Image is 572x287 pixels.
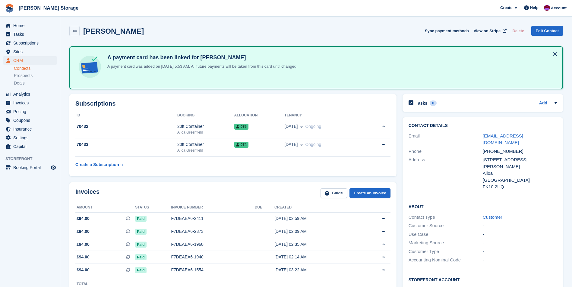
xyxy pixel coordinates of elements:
[14,80,25,86] span: Deals
[3,125,57,133] a: menu
[274,215,358,222] div: [DATE] 02:59 AM
[284,111,363,120] th: Tenancy
[177,111,234,120] th: Booking
[483,133,523,145] a: [EMAIL_ADDRESS][DOMAIN_NAME]
[177,141,234,148] div: 20ft Container
[483,170,557,177] div: Alloa
[274,203,358,212] th: Created
[135,242,146,248] span: Paid
[409,148,483,155] div: Phone
[274,241,358,248] div: [DATE] 02:35 AM
[274,267,358,273] div: [DATE] 03:22 AM
[483,222,557,229] div: -
[14,80,57,86] a: Deals
[3,21,57,30] a: menu
[13,21,49,30] span: Home
[274,228,358,235] div: [DATE] 02:09 AM
[483,177,557,184] div: [GEOGRAPHIC_DATA]
[75,100,390,107] h2: Subscriptions
[3,90,57,98] a: menu
[135,203,171,212] th: Status
[177,123,234,130] div: 20ft Container
[135,216,146,222] span: Paid
[274,254,358,260] div: [DATE] 02:14 AM
[77,281,95,287] div: Total
[510,26,526,36] button: Delete
[3,99,57,107] a: menu
[530,5,539,11] span: Help
[284,123,298,130] span: [DATE]
[409,222,483,229] div: Customer Source
[13,99,49,107] span: Invoices
[75,123,177,130] div: 70432
[3,107,57,116] a: menu
[135,229,146,235] span: Paid
[409,257,483,264] div: Accounting Nominal Code
[544,5,550,11] img: Audra Whitelaw
[409,123,557,128] h2: Contact Details
[321,188,347,198] a: Guide
[3,56,57,65] a: menu
[13,116,49,125] span: Coupons
[349,188,390,198] a: Create an Invoice
[177,130,234,135] div: Alloa Greenfield
[255,203,274,212] th: Due
[105,63,298,69] p: A payment card was added on [DATE] 5:53 AM. All future payments will be taken from this card unti...
[77,267,90,273] span: £94.00
[483,239,557,246] div: -
[3,39,57,47] a: menu
[500,5,512,11] span: Create
[75,203,135,212] th: Amount
[75,111,177,120] th: ID
[171,228,255,235] div: F7DEAEA6-2373
[105,54,298,61] h4: A payment card has been linked for [PERSON_NAME]
[483,248,557,255] div: -
[483,156,557,170] div: [STREET_ADDRESS][PERSON_NAME]
[135,267,146,273] span: Paid
[430,100,437,106] div: 0
[474,28,501,34] span: View on Stripe
[3,30,57,39] a: menu
[77,241,90,248] span: £94.00
[13,30,49,39] span: Tasks
[483,148,557,155] div: [PHONE_NUMBER]
[5,156,60,162] span: Storefront
[483,231,557,238] div: -
[14,73,57,79] a: Prospects
[14,66,57,71] a: Contacts
[483,184,557,190] div: FK10 2UQ
[13,107,49,116] span: Pricing
[171,254,255,260] div: F7DEAEA6-1940
[171,203,255,212] th: Invoice number
[75,162,119,168] div: Create a Subscription
[416,100,428,106] h2: Tasks
[409,203,557,209] h2: About
[171,215,255,222] div: F7DEAEA6-2411
[409,276,557,282] h2: Storefront Account
[13,163,49,172] span: Booking Portal
[539,100,547,107] a: Add
[5,4,14,13] img: stora-icon-8386f47178a22dfd0bd8f6a31ec36ba5ce8667c1dd55bd0f319d3a0aa187defe.svg
[3,116,57,125] a: menu
[13,56,49,65] span: CRM
[13,90,49,98] span: Analytics
[483,257,557,264] div: -
[409,156,483,190] div: Address
[77,228,90,235] span: £94.00
[305,142,321,147] span: Ongoing
[409,133,483,146] div: Email
[284,141,298,148] span: [DATE]
[234,111,285,120] th: Allocation
[3,48,57,56] a: menu
[3,134,57,142] a: menu
[305,124,321,129] span: Ongoing
[77,254,90,260] span: £94.00
[16,3,81,13] a: [PERSON_NAME] Storage
[77,215,90,222] span: £94.00
[409,231,483,238] div: Use Case
[471,26,508,36] a: View on Stripe
[177,148,234,153] div: Alloa Greenfield
[409,248,483,255] div: Customer Type
[531,26,563,36] a: Edit Contact
[13,48,49,56] span: Sites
